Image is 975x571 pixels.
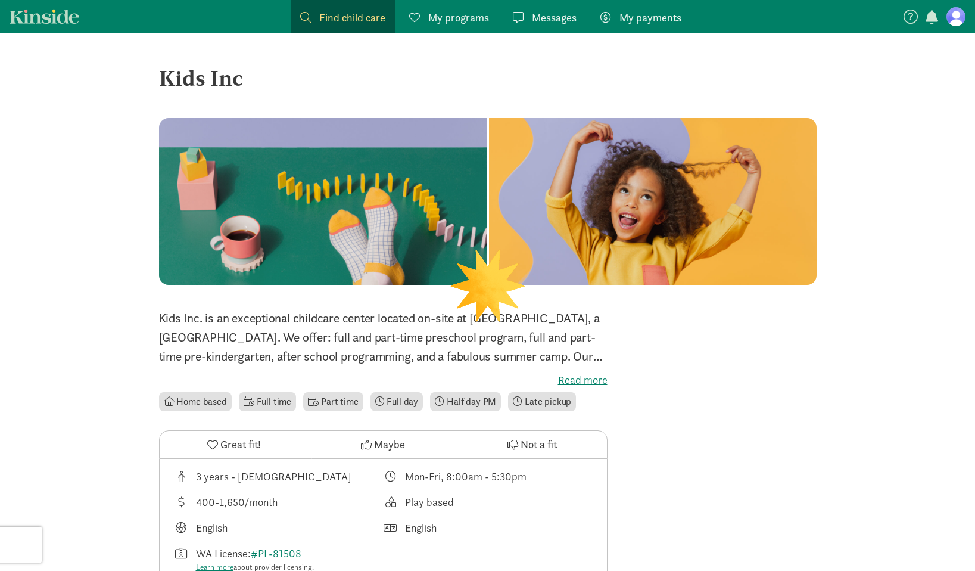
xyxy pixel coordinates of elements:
li: Full time [239,392,296,411]
li: Late pickup [508,392,576,411]
div: This provider's education philosophy [383,494,593,510]
span: Maybe [374,436,405,452]
div: Average tuition for this program [174,494,384,510]
button: Not a fit [457,431,606,458]
div: Play based [405,494,454,510]
div: 3 years - [DEMOGRAPHIC_DATA] [196,468,351,485]
span: Messages [532,10,577,26]
span: Not a fit [521,436,557,452]
div: Kids Inc [159,62,817,94]
button: Great fit! [160,431,309,458]
div: Languages taught [174,520,384,536]
div: Class schedule [383,468,593,485]
span: Great fit! [220,436,261,452]
button: Maybe [309,431,457,458]
li: Half day PM [430,392,501,411]
a: Kinside [10,9,79,24]
div: 400-1,650/month [196,494,278,510]
div: Mon-Fri, 8:00am - 5:30pm [405,468,527,485]
div: English [405,520,437,536]
span: Find child care [319,10,385,26]
li: Home based [159,392,232,411]
li: Part time [303,392,363,411]
div: Languages spoken [383,520,593,536]
p: Kids Inc. is an exceptional childcare center located on-site at [GEOGRAPHIC_DATA], a [GEOGRAPHIC_... [159,309,608,366]
div: Age range for children that this provider cares for [174,468,384,485]
a: #PL-81508 [251,547,301,560]
div: English [196,520,228,536]
label: Read more [159,373,608,387]
span: My payments [619,10,681,26]
span: My programs [428,10,489,26]
li: Full day [370,392,423,411]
